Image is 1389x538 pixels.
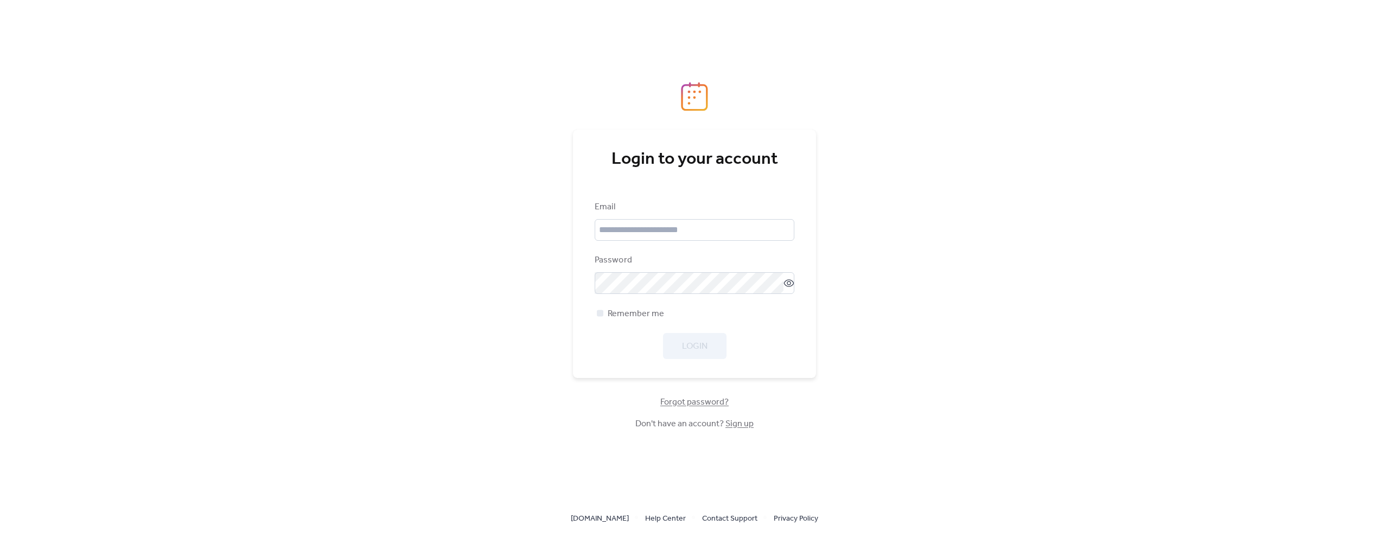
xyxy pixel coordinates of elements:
a: [DOMAIN_NAME] [571,511,629,525]
a: Help Center [645,511,686,525]
a: Sign up [725,415,754,432]
img: logo [681,82,708,111]
div: Login to your account [595,149,794,170]
span: Privacy Policy [774,513,818,526]
a: Forgot password? [660,399,729,405]
span: Contact Support [702,513,757,526]
div: Password [595,254,792,267]
span: Help Center [645,513,686,526]
a: Privacy Policy [774,511,818,525]
a: Contact Support [702,511,757,525]
span: Forgot password? [660,396,729,409]
span: Don't have an account? [635,418,754,431]
span: Remember me [608,308,664,321]
div: Email [595,201,792,214]
span: [DOMAIN_NAME] [571,513,629,526]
